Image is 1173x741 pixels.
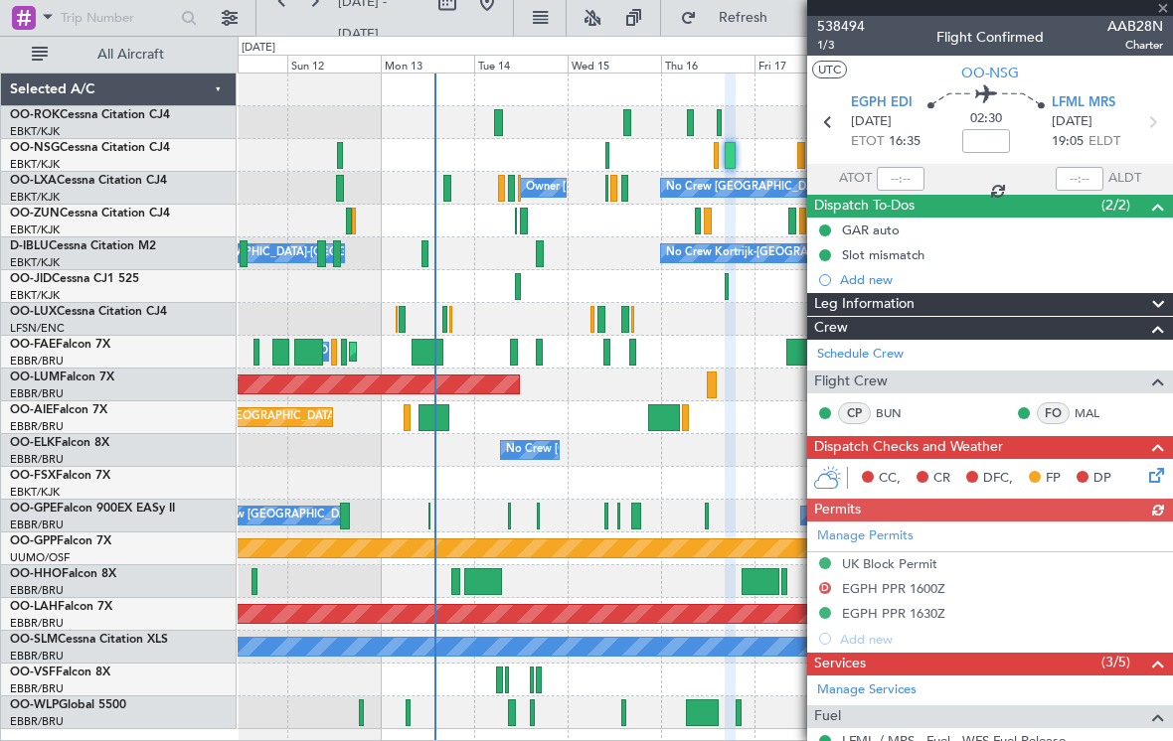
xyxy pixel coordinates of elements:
span: EGPH EDI [851,93,913,113]
span: OO-NSG [10,142,60,154]
div: Owner [GEOGRAPHIC_DATA]-[GEOGRAPHIC_DATA] [156,238,424,268]
a: OO-LAHFalcon 7X [10,601,112,613]
a: OO-ELKFalcon 8X [10,437,109,449]
a: OO-SLMCessna Citation XLS [10,634,168,646]
div: Tue 14 [474,55,568,73]
div: [DATE] [242,40,275,57]
a: D-IBLUCessna Citation M2 [10,240,156,252]
div: Add new [840,271,1163,288]
button: Refresh [671,2,790,34]
a: Schedule Crew [817,345,904,365]
a: Manage Services [817,680,917,700]
div: GAR auto [842,222,900,238]
a: OO-ROKCessna Citation CJ4 [10,109,170,121]
span: OO-JID [10,273,52,285]
div: Thu 16 [661,55,754,73]
span: Services [814,653,866,675]
a: OO-FSXFalcon 7X [10,470,110,482]
span: (2/2) [1101,195,1130,216]
button: All Aircraft [22,39,216,71]
div: Owner [GEOGRAPHIC_DATA]-[GEOGRAPHIC_DATA] [526,173,794,203]
a: EBBR/BRU [10,583,64,598]
a: OO-WLPGlobal 5500 [10,699,126,711]
span: CC, [879,469,901,489]
div: No Crew [GEOGRAPHIC_DATA] ([GEOGRAPHIC_DATA] National) [666,173,999,203]
a: EBBR/BRU [10,452,64,467]
a: UUMO/OSF [10,550,70,565]
a: OO-NSGCessna Citation CJ4 [10,142,170,154]
input: Trip Number [61,3,175,33]
span: DFC, [983,469,1013,489]
span: D-IBLU [10,240,49,252]
span: [DATE] [851,112,892,132]
span: FP [1046,469,1061,489]
div: Slot mismatch [842,246,924,263]
span: OO-LUM [10,371,60,383]
span: Leg Information [814,293,915,316]
span: Fuel [814,705,841,728]
span: CR [933,469,950,489]
span: LFML MRS [1052,93,1115,113]
span: OO-SLM [10,634,58,646]
div: Sun 12 [287,55,381,73]
span: 16:35 [889,132,921,152]
div: Planned Maint Melsbroek Air Base [355,337,529,367]
span: OO-LAH [10,601,58,613]
div: Planned Maint [GEOGRAPHIC_DATA] ([GEOGRAPHIC_DATA]) [148,402,461,432]
a: EBKT/KJK [10,288,60,303]
span: Dispatch To-Dos [814,195,915,218]
span: Dispatch Checks and Weather [814,436,1003,459]
div: No Crew [GEOGRAPHIC_DATA] ([GEOGRAPHIC_DATA] National) [506,435,839,465]
div: Fri 17 [754,55,848,73]
a: EBKT/KJK [10,124,60,139]
a: EBKT/KJK [10,255,60,270]
div: Flight Confirmed [936,27,1044,48]
a: EBKT/KJK [10,485,60,500]
a: OO-FAEFalcon 7X [10,339,110,351]
div: No Crew Kortrijk-[GEOGRAPHIC_DATA] [666,238,871,268]
a: OO-AIEFalcon 7X [10,404,107,416]
span: OO-ELK [10,437,55,449]
span: 02:30 [970,109,1002,129]
span: OO-AIE [10,404,53,416]
a: EBBR/BRU [10,616,64,631]
span: ETOT [851,132,884,152]
span: OO-VSF [10,667,56,678]
a: EBKT/KJK [10,190,60,205]
span: OO-FSX [10,470,56,482]
a: OO-LXACessna Citation CJ4 [10,175,167,187]
a: EBBR/BRU [10,714,64,729]
span: 19:05 [1052,132,1084,152]
a: OO-GPEFalcon 900EX EASy II [10,503,175,515]
button: UTC [812,61,847,78]
a: EBKT/KJK [10,222,60,237]
a: EBKT/KJK [10,157,60,172]
span: OO-GPE [10,503,57,515]
span: OO-LXA [10,175,57,187]
span: ALDT [1108,169,1141,189]
span: OO-ROK [10,109,60,121]
span: 1/3 [817,37,865,54]
a: EBBR/BRU [10,681,64,696]
a: OO-VSFFalcon 8X [10,667,110,678]
a: OO-LUXCessna Citation CJ4 [10,306,167,318]
span: DP [1093,469,1111,489]
a: OO-JIDCessna CJ1 525 [10,273,139,285]
a: EBBR/BRU [10,386,64,401]
a: EBBR/BRU [10,518,64,532]
a: OO-ZUNCessna Citation CJ4 [10,208,170,220]
div: Sat 11 [194,55,287,73]
span: Crew [814,317,848,340]
span: Refresh [701,11,784,25]
span: 538494 [817,16,865,37]
div: CP [838,402,871,424]
a: LFSN/ENC [10,321,65,336]
span: [DATE] [1052,112,1092,132]
div: Mon 13 [381,55,474,73]
span: (3/5) [1101,652,1130,672]
span: AAB28N [1107,16,1163,37]
span: Flight Crew [814,370,888,393]
div: FO [1037,402,1070,424]
span: All Aircraft [52,48,210,62]
span: Charter [1107,37,1163,54]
